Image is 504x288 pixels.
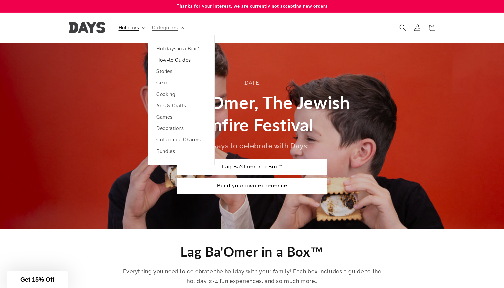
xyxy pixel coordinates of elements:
[148,146,214,157] a: Bundles
[7,271,68,288] div: Get 15% Off
[177,178,327,194] a: Build your own experience
[20,276,54,283] span: Get 15% Off
[148,123,214,134] a: Decorations
[148,89,214,100] a: Cooking
[119,25,139,31] span: Holidays
[195,142,309,150] span: Two ways to celebrate with Days:
[148,21,187,35] summary: Categories
[148,43,214,54] a: Holidays in a Box™
[148,77,214,88] a: Gear
[177,159,327,175] a: Lag Ba'Omer in a Box™
[122,267,382,286] p: Everything you need to celebrate the holiday with your family! Each box includes a guide to the h...
[148,100,214,111] a: Arts & Crafts
[69,22,105,33] img: Days United
[148,134,214,145] a: Collectible Charms
[180,244,324,260] span: Lag Ba'Omer in a Box™
[148,66,214,77] a: Stories
[154,92,350,135] span: Lag Ba'Omer, The Jewish Bonfire Festival
[115,21,148,35] summary: Holidays
[148,111,214,123] a: Games
[395,20,410,35] summary: Search
[148,54,214,66] a: How-to Guides
[152,25,178,31] span: Categories
[150,78,354,88] div: [DATE]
